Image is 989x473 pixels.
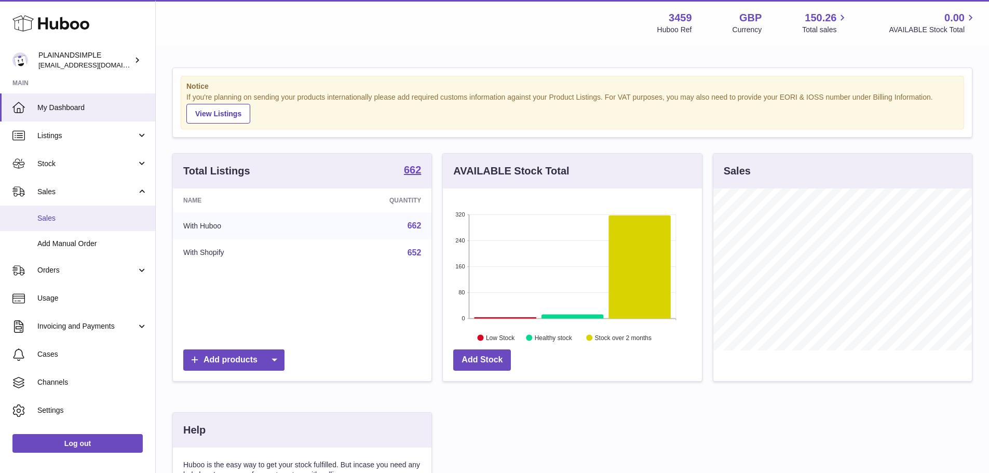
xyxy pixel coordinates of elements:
a: Log out [12,434,143,453]
strong: GBP [739,11,762,25]
text: Healthy stock [535,334,573,341]
h3: Total Listings [183,164,250,178]
span: Total sales [802,25,848,35]
span: Settings [37,406,147,415]
span: Add Manual Order [37,239,147,249]
span: Listings [37,131,137,141]
strong: 662 [404,165,421,175]
a: 0.00 AVAILABLE Stock Total [889,11,977,35]
td: With Shopify [173,239,313,266]
text: 80 [459,289,465,295]
h3: Help [183,423,206,437]
a: Add products [183,349,284,371]
a: View Listings [186,104,250,124]
span: Channels [37,377,147,387]
img: internalAdmin-3459@internal.huboo.com [12,52,28,68]
a: 150.26 Total sales [802,11,848,35]
a: 652 [408,248,422,257]
td: With Huboo [173,212,313,239]
span: Cases [37,349,147,359]
div: PLAINANDSIMPLE [38,50,132,70]
a: 662 [404,165,421,177]
span: My Dashboard [37,103,147,113]
span: Stock [37,159,137,169]
span: Usage [37,293,147,303]
text: Stock over 2 months [595,334,652,341]
text: 240 [455,237,465,244]
span: [EMAIL_ADDRESS][DOMAIN_NAME] [38,61,153,69]
a: 662 [408,221,422,230]
text: 160 [455,263,465,269]
text: 0 [462,315,465,321]
div: Currency [733,25,762,35]
span: 0.00 [944,11,965,25]
div: If you're planning on sending your products internationally please add required customs informati... [186,92,958,124]
a: Add Stock [453,349,511,371]
h3: Sales [724,164,751,178]
span: Orders [37,265,137,275]
span: Sales [37,213,147,223]
text: 320 [455,211,465,218]
th: Name [173,188,313,212]
span: AVAILABLE Stock Total [889,25,977,35]
th: Quantity [313,188,432,212]
strong: Notice [186,82,958,91]
h3: AVAILABLE Stock Total [453,164,569,178]
strong: 3459 [669,11,692,25]
div: Huboo Ref [657,25,692,35]
span: Sales [37,187,137,197]
span: Invoicing and Payments [37,321,137,331]
span: 150.26 [805,11,836,25]
text: Low Stock [486,334,515,341]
